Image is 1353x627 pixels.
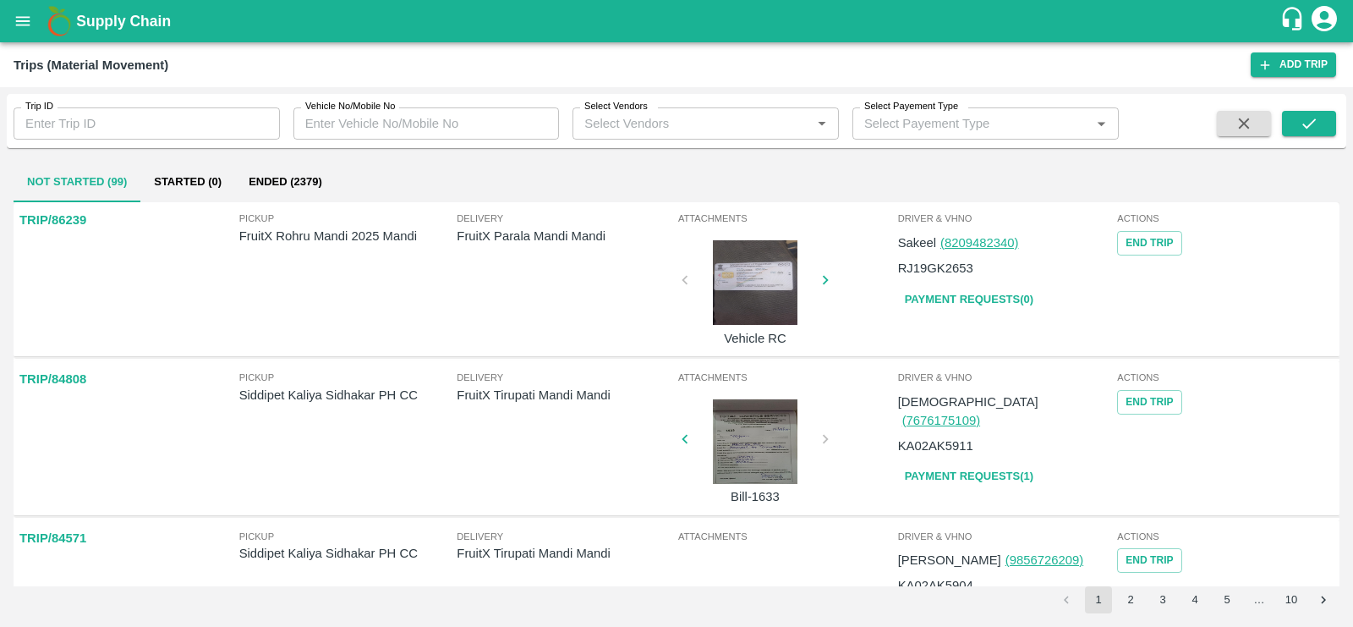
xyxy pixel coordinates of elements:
[1117,211,1334,226] span: Actions
[1246,592,1273,608] div: …
[1309,3,1339,39] div: account of current user
[940,236,1018,250] a: (8209482340)
[19,211,86,229] p: TRIP/86239
[898,211,1115,226] span: Driver & VHNo
[898,437,973,455] p: KA02AK5911
[457,227,675,245] p: FruitX Parala Mandi Mandi
[305,100,395,113] label: Vehicle No/Mobile No
[140,162,235,202] button: Started (0)
[857,113,1086,135] input: Select Payement Type
[692,487,819,506] p: Bill-1633
[25,100,53,113] label: Trip ID
[1117,370,1334,385] span: Actions
[14,107,280,140] input: Enter Trip ID
[1149,586,1176,613] button: Go to page 3
[457,211,675,226] span: Delivery
[19,529,86,547] p: TRIP/84571
[898,259,973,278] p: RJ19GK2653
[239,544,457,563] p: Siddipet Kaliya Sidhakar PH CC
[1213,586,1241,613] button: Go to page 5
[457,529,675,544] span: Delivery
[1117,529,1334,544] span: Actions
[898,553,1001,567] span: [PERSON_NAME]
[898,395,1038,409] span: [DEMOGRAPHIC_DATA]
[898,529,1115,544] span: Driver & VHNo
[1090,113,1112,135] button: Open
[239,529,457,544] span: Pickup
[898,370,1115,385] span: Driver & VHNo
[692,329,819,348] p: Vehicle RC
[678,211,895,226] span: Attachments
[457,370,675,385] span: Delivery
[76,9,1279,33] a: Supply Chain
[14,54,168,76] div: Trips (Material Movement)
[678,370,895,385] span: Attachments
[578,113,806,135] input: Select Vendors
[42,4,76,38] img: logo
[19,370,86,388] p: TRIP/84808
[293,107,560,140] input: Enter Vehicle No/Mobile No
[898,576,973,595] p: KA02AK5904
[1181,586,1208,613] button: Go to page 4
[239,211,457,226] span: Pickup
[1005,553,1083,567] a: (9856726209)
[239,370,457,385] span: Pickup
[678,529,895,544] span: Attachments
[457,386,675,404] p: FruitX Tirupati Mandi Mandi
[239,227,457,245] p: FruitX Rohru Mandi 2025 Mandi
[1117,586,1144,613] button: Go to page 2
[864,100,958,113] label: Select Payement Type
[14,162,140,202] button: Not Started (99)
[1310,586,1337,613] button: Go to next page
[235,162,336,202] button: Ended (2379)
[902,414,980,427] a: (7676175109)
[1117,390,1181,415] button: Tracking Url
[898,462,1040,492] a: Payment Requests(1)
[898,236,936,250] span: Sakeel
[1085,586,1112,613] button: page 1
[898,285,1040,315] a: Payment Requests(0)
[584,100,648,113] label: Select Vendors
[76,13,171,30] b: Supply Chain
[1050,586,1339,613] nav: pagination navigation
[1251,52,1336,77] a: Add Trip
[1117,231,1181,256] button: Tracking Url
[3,2,42,41] button: open drawer
[1117,548,1181,573] button: Tracking Url
[1279,6,1309,36] div: customer-support
[1278,586,1305,613] button: Go to page 10
[239,386,457,404] p: Siddipet Kaliya Sidhakar PH CC
[457,544,675,563] p: FruitX Tirupati Mandi Mandi
[811,113,833,135] button: Open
